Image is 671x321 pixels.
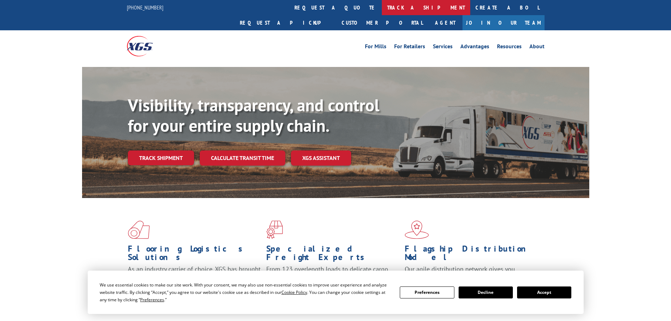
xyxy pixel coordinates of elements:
img: xgs-icon-focused-on-flooring-red [266,221,283,239]
span: As an industry carrier of choice, XGS has brought innovation and dedication to flooring logistics... [128,265,261,290]
a: Customer Portal [336,15,428,30]
h1: Flagship Distribution Model [405,245,538,265]
h1: Specialized Freight Experts [266,245,399,265]
a: For Mills [365,44,386,51]
a: XGS ASSISTANT [291,150,351,166]
a: For Retailers [394,44,425,51]
span: Cookie Policy [281,289,307,295]
a: Request a pickup [235,15,336,30]
a: Resources [497,44,522,51]
a: Calculate transit time [200,150,285,166]
b: Visibility, transparency, and control for your entire supply chain. [128,94,379,136]
div: Cookie Consent Prompt [88,271,584,314]
p: From 123 overlength loads to delicate cargo, our experienced staff knows the best way to move you... [266,265,399,296]
a: Join Our Team [462,15,545,30]
button: Decline [459,286,513,298]
img: xgs-icon-total-supply-chain-intelligence-red [128,221,150,239]
a: [PHONE_NUMBER] [127,4,163,11]
a: Track shipment [128,150,194,165]
span: Our agile distribution network gives you nationwide inventory management on demand. [405,265,534,282]
span: Preferences [140,297,164,303]
a: Services [433,44,453,51]
a: About [529,44,545,51]
div: We use essential cookies to make our site work. With your consent, we may also use non-essential ... [100,281,391,303]
button: Preferences [400,286,454,298]
a: Agent [428,15,462,30]
button: Accept [517,286,571,298]
a: Advantages [460,44,489,51]
img: xgs-icon-flagship-distribution-model-red [405,221,429,239]
h1: Flooring Logistics Solutions [128,245,261,265]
